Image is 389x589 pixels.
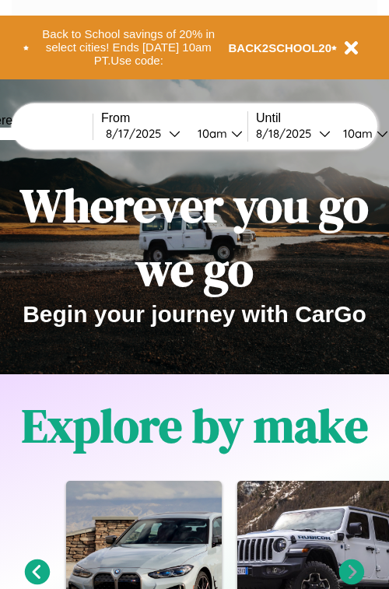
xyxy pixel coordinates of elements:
button: 10am [185,125,247,142]
button: Back to School savings of 20% in select cities! Ends [DATE] 10am PT.Use code: [29,23,229,72]
div: 8 / 17 / 2025 [106,126,169,141]
button: 8/17/2025 [101,125,185,142]
h1: Explore by make [22,394,368,458]
div: 10am [190,126,231,141]
div: 8 / 18 / 2025 [256,126,319,141]
b: BACK2SCHOOL20 [229,41,332,54]
label: From [101,111,247,125]
div: 10am [335,126,377,141]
